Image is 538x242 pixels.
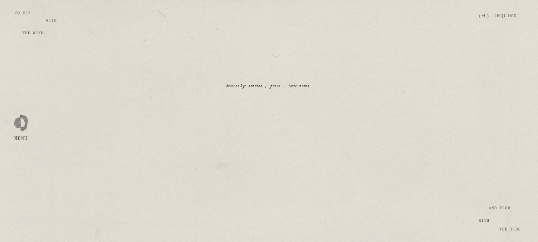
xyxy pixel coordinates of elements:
a: stories [248,82,262,91]
span: ) [487,14,489,18]
span: ( [479,14,481,18]
a: 0 items in cart [479,13,489,19]
span: 0 [482,14,485,18]
a: Inquire [494,9,516,23]
a: love notes [288,82,309,91]
a: prose [270,82,281,91]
